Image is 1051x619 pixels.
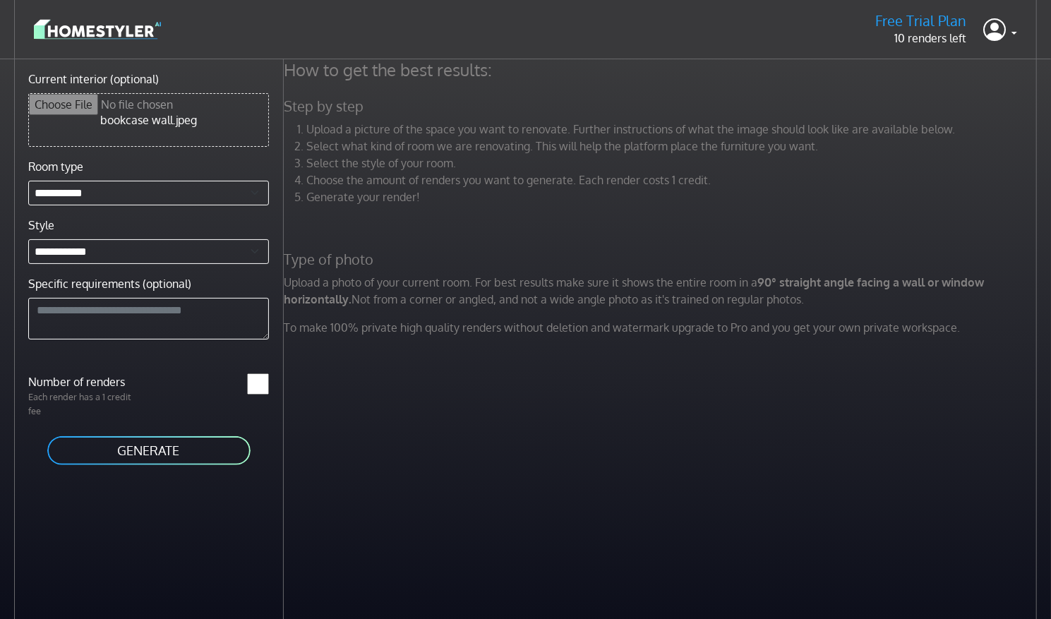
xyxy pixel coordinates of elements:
li: Choose the amount of renders you want to generate. Each render costs 1 credit. [306,172,1040,188]
p: To make 100% private high quality renders without deletion and watermark upgrade to Pro and you g... [275,319,1049,336]
li: Generate your render! [306,188,1040,205]
img: logo-3de290ba35641baa71223ecac5eacb59cb85b4c7fdf211dc9aaecaaee71ea2f8.svg [34,17,161,42]
label: Specific requirements (optional) [28,275,191,292]
h4: How to get the best results: [275,59,1049,80]
li: Select what kind of room we are renovating. This will help the platform place the furniture you w... [306,138,1040,155]
p: Each render has a 1 credit fee [20,390,149,417]
li: Upload a picture of the space you want to renovate. Further instructions of what the image should... [306,121,1040,138]
label: Room type [28,158,83,175]
p: 10 renders left [875,30,966,47]
button: GENERATE [46,435,252,467]
label: Style [28,217,54,234]
label: Current interior (optional) [28,71,159,88]
h5: Step by step [275,97,1049,115]
label: Number of renders [20,373,149,390]
h5: Free Trial Plan [875,12,966,30]
h5: Type of photo [275,251,1049,268]
p: Upload a photo of your current room. For best results make sure it shows the entire room in a Not... [275,274,1049,308]
li: Select the style of your room. [306,155,1040,172]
